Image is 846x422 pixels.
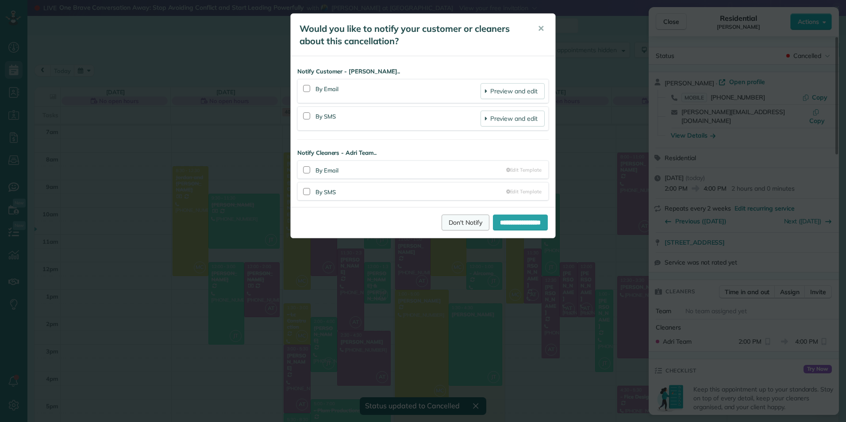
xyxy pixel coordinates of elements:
[315,186,506,196] div: By SMS
[297,149,549,157] strong: Notify Cleaners - Adri Team..
[506,166,542,173] a: Edit Template
[506,188,542,195] a: Edit Template
[297,67,549,76] strong: Notify Customer - [PERSON_NAME]..
[481,83,545,99] a: Preview and edit
[315,111,481,127] div: By SMS
[538,23,544,34] span: ✕
[300,23,525,47] h5: Would you like to notify your customer or cleaners about this cancellation?
[315,83,481,99] div: By Email
[315,165,506,175] div: By Email
[481,111,545,127] a: Preview and edit
[442,215,489,230] a: Don't Notify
